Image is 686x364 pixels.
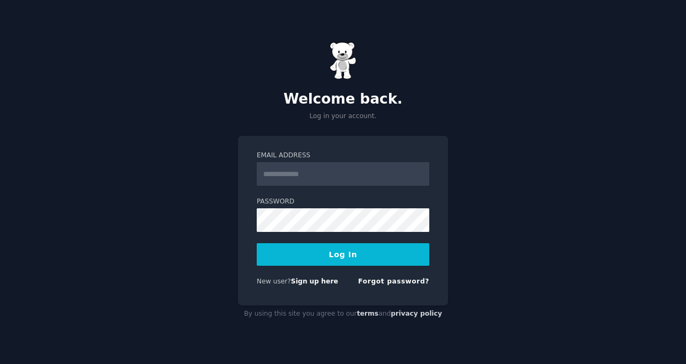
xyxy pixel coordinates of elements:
[330,42,356,79] img: Gummy Bear
[238,305,448,323] div: By using this site you agree to our and
[391,310,442,317] a: privacy policy
[257,278,291,285] span: New user?
[257,151,429,161] label: Email Address
[238,112,448,121] p: Log in your account.
[257,243,429,266] button: Log In
[358,278,429,285] a: Forgot password?
[291,278,338,285] a: Sign up here
[257,197,429,207] label: Password
[357,310,378,317] a: terms
[238,91,448,108] h2: Welcome back.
